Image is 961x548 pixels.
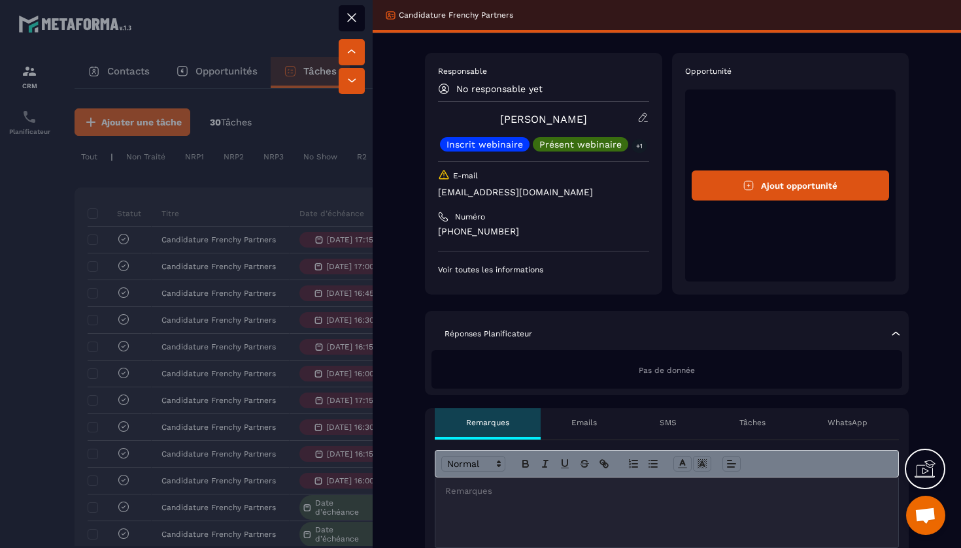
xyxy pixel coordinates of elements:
[438,66,649,76] p: Responsable
[539,140,622,149] p: Présent webinaire
[739,417,766,428] p: Tâches
[692,170,890,201] button: Ajout opportunité
[466,417,509,428] p: Remarques
[453,170,478,181] p: E-mail
[500,113,587,125] a: [PERSON_NAME]
[906,496,945,535] div: Ouvrir le chat
[399,10,513,20] p: Candidature Frenchy Partners
[660,417,677,428] p: SMS
[685,66,896,76] p: Opportunité
[632,139,647,153] p: +1
[438,225,649,238] p: [PHONE_NUMBER]
[445,329,532,339] p: Réponses Planificateur
[438,265,649,275] p: Voir toutes les informations
[571,417,597,428] p: Emails
[456,84,543,94] p: No responsable yet
[438,186,649,199] p: [EMAIL_ADDRESS][DOMAIN_NAME]
[639,366,695,375] span: Pas de donnée
[828,417,868,428] p: WhatsApp
[447,140,523,149] p: Inscrit webinaire
[455,212,485,222] p: Numéro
